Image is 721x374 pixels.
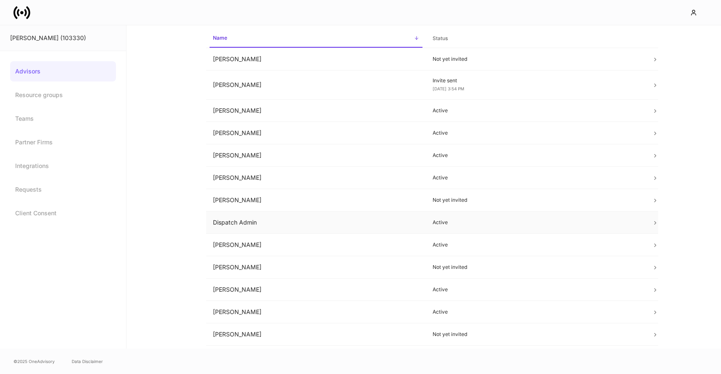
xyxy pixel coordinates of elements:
[206,100,426,122] td: [PERSON_NAME]
[13,358,55,365] span: © 2025 OneAdvisory
[433,286,639,293] p: Active
[433,56,639,62] p: Not yet invited
[206,167,426,189] td: [PERSON_NAME]
[206,323,426,346] td: [PERSON_NAME]
[433,309,639,315] p: Active
[433,197,639,203] p: Not yet invited
[213,34,227,42] h6: Name
[206,144,426,167] td: [PERSON_NAME]
[206,256,426,279] td: [PERSON_NAME]
[210,30,422,48] span: Name
[206,346,426,368] td: [PERSON_NAME]
[433,264,639,271] p: Not yet invited
[10,34,116,42] div: [PERSON_NAME] (103330)
[206,234,426,256] td: [PERSON_NAME]
[206,279,426,301] td: [PERSON_NAME]
[433,107,639,114] p: Active
[10,203,116,223] a: Client Consent
[429,30,642,47] span: Status
[206,301,426,323] td: [PERSON_NAME]
[206,211,426,234] td: Dispatch Admin
[10,85,116,105] a: Resource groups
[206,189,426,211] td: [PERSON_NAME]
[433,34,448,42] h6: Status
[10,179,116,200] a: Requests
[206,48,426,70] td: [PERSON_NAME]
[433,331,639,338] p: Not yet invited
[433,86,464,91] span: [DATE] 3:54 PM
[433,152,639,159] p: Active
[10,61,116,81] a: Advisors
[433,130,639,136] p: Active
[433,241,639,248] p: Active
[10,156,116,176] a: Integrations
[72,358,103,365] a: Data Disclaimer
[433,77,639,84] p: Invite sent
[10,108,116,129] a: Teams
[433,174,639,181] p: Active
[206,122,426,144] td: [PERSON_NAME]
[206,70,426,100] td: [PERSON_NAME]
[10,132,116,152] a: Partner Firms
[433,219,639,226] p: Active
